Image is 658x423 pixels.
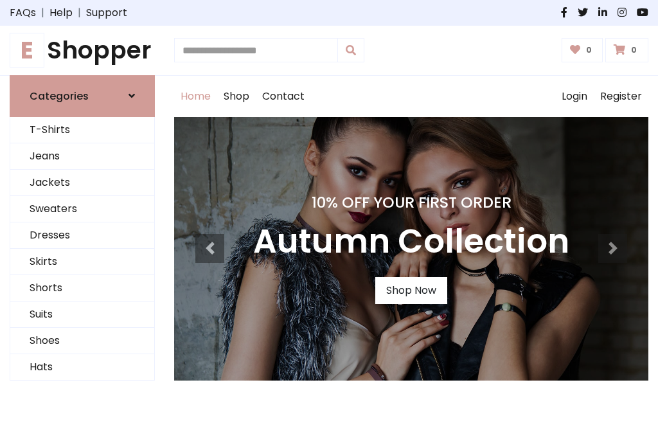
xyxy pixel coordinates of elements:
a: Shop [217,76,256,117]
a: FAQs [10,5,36,21]
a: 0 [605,38,648,62]
a: Jeans [10,143,154,170]
span: | [73,5,86,21]
a: Help [49,5,73,21]
a: EShopper [10,36,155,65]
h4: 10% Off Your First Order [253,194,569,212]
a: Categories [10,75,155,117]
a: 0 [562,38,603,62]
a: Skirts [10,249,154,275]
h1: Shopper [10,36,155,65]
a: Shoes [10,328,154,354]
a: Login [555,76,594,117]
span: 0 [628,44,640,56]
a: T-Shirts [10,117,154,143]
a: Register [594,76,648,117]
span: 0 [583,44,595,56]
a: Jackets [10,170,154,196]
a: Dresses [10,222,154,249]
a: Shorts [10,275,154,301]
a: Support [86,5,127,21]
a: Shop Now [375,277,447,304]
h3: Autumn Collection [253,222,569,262]
h6: Categories [30,90,89,102]
a: Suits [10,301,154,328]
a: Home [174,76,217,117]
span: | [36,5,49,21]
a: Sweaters [10,196,154,222]
span: E [10,33,44,67]
a: Hats [10,354,154,381]
a: Contact [256,76,311,117]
